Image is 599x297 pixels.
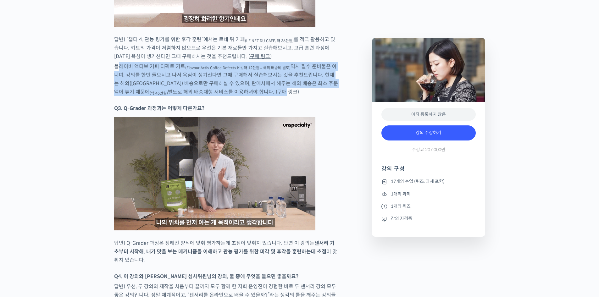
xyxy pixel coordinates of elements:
[114,62,339,96] p: 플레이버 액티브 커피 디펙트 키트 역시 필수 준비물은 아니며, 강의를 한번 들으시고 나서 욕심이 생기신다면 그때 구매해서 실습해보시는 것을 추천드립니다. 현재는 해외([GEO...
[42,199,81,215] a: 대화
[58,209,65,214] span: 대화
[277,89,297,95] a: 구매 링크
[114,239,339,264] p: 답변) Q-Grader 과정은 정해진 양식에 맞춰 평가하는데 초점이 맞춰져 있습니다. 반면 이 강의는 이 맞춰져 있습니다.
[381,125,476,140] a: 강의 수강하기
[114,105,204,112] strong: Q3. Q-Grader 과정과는 어떻게 다른가요?
[20,209,24,214] span: 홈
[381,108,476,121] div: 아직 등록하지 않음
[250,53,270,60] a: 구매 링크
[2,199,42,215] a: 홈
[81,199,121,215] a: 설정
[150,91,168,96] sub: (약 45만원)
[412,147,445,153] span: 수강료 207,000원
[114,35,339,61] p: 답변) “챕터 4. 관능 평가를 위한 후각 훈련”에서는 르네 뒤 카페 를 적극 활용하고 있습니다. 키트의 가격이 저렴하지 않으므로 우선은 기본 재료들만 가지고 실습해보시고, ...
[381,165,476,178] h4: 강의 구성
[381,178,476,185] li: 17개의 수업 (퀴즈, 과제 포함)
[381,190,476,198] li: 1개의 과제
[97,209,105,214] span: 설정
[185,65,291,70] sub: (Flavour Activ Coffee Defects Kit, 약 12만원 – 해외 배송비 별도)
[114,273,298,280] strong: Q4. 이 강의와 [PERSON_NAME] 심사위원님의 강의, 둘 중에 무엇을 들으면 좋을까요?
[381,215,476,223] li: 강의 자격증
[381,202,476,210] li: 1개의 퀴즈
[245,38,294,43] sub: (LE NEZ DU CAFE, 약 36만원)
